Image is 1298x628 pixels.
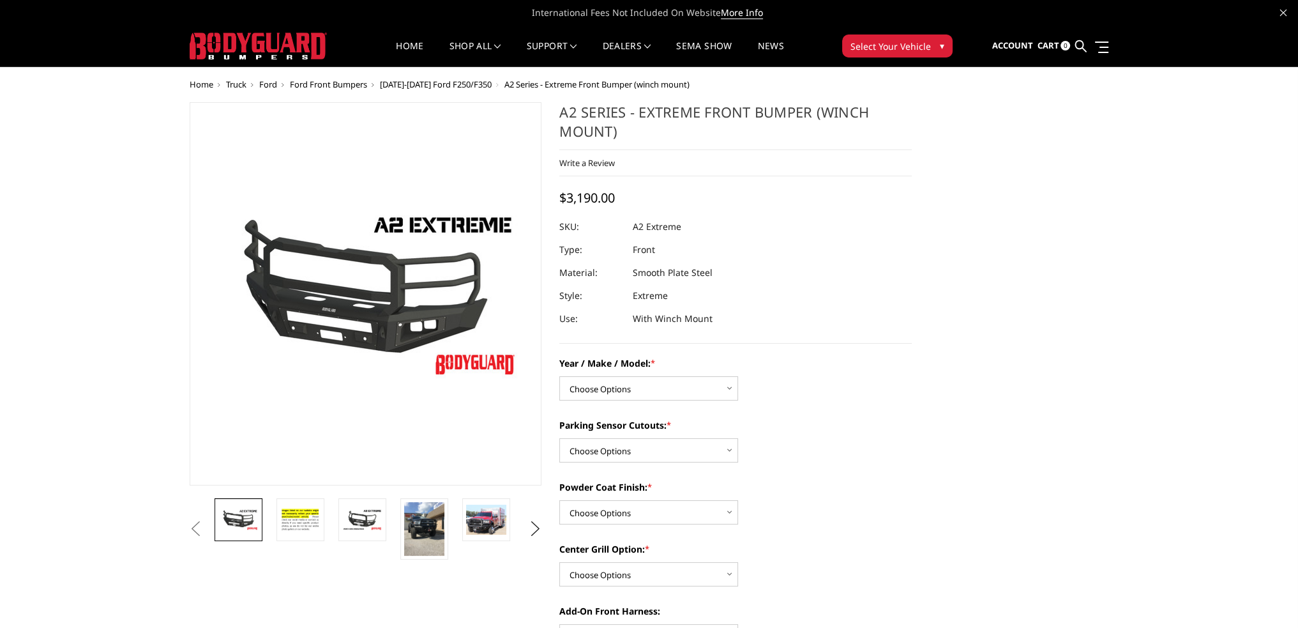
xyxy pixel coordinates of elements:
a: shop all [449,42,501,66]
h1: A2 Series - Extreme Front Bumper (winch mount) [559,102,912,150]
dd: Extreme [633,284,668,307]
a: Dealers [603,42,651,66]
button: Previous [186,519,206,539]
label: Center Grill Option: [559,542,912,556]
dt: Type: [559,238,623,261]
dt: Style: [559,284,623,307]
a: SEMA Show [676,42,732,66]
img: A2 Series - Extreme Front Bumper (winch mount) [466,505,506,535]
a: Account [992,29,1032,63]
label: Add-On Front Harness: [559,604,912,618]
img: A2 Series - Extreme Front Bumper (winch mount) [342,509,382,531]
img: A2 Series - Extreme Front Bumper (winch mount) [280,506,321,533]
dt: Use: [559,307,623,330]
button: Select Your Vehicle [842,34,953,57]
a: More Info [721,6,763,19]
span: A2 Series - Extreme Front Bumper (winch mount) [504,79,690,90]
dd: Front [633,238,655,261]
a: [DATE]-[DATE] Ford F250/F350 [380,79,492,90]
span: 0 [1060,41,1070,50]
button: Next [525,519,545,539]
img: BODYGUARD BUMPERS [190,33,327,59]
a: Ford Front Bumpers [290,79,367,90]
a: Home [190,79,213,90]
dt: SKU: [559,215,623,238]
span: $3,190.00 [559,189,615,206]
span: Cart [1037,40,1059,51]
dd: Smooth Plate Steel [633,261,713,284]
img: A2 Series - Extreme Front Bumper (winch mount) [218,509,259,531]
a: Support [527,42,577,66]
img: A2 Series - Extreme Front Bumper (winch mount) [404,502,444,556]
a: A2 Series - Extreme Front Bumper (winch mount) [190,102,542,486]
label: Parking Sensor Cutouts: [559,418,912,432]
dt: Material: [559,261,623,284]
label: Year / Make / Model: [559,356,912,370]
a: News [757,42,783,66]
span: Account [992,40,1032,51]
a: Home [396,42,423,66]
a: Truck [226,79,246,90]
span: Select Your Vehicle [850,40,931,53]
a: Write a Review [559,157,615,169]
dd: With Winch Mount [633,307,713,330]
dd: A2 Extreme [633,215,681,238]
a: Ford [259,79,277,90]
label: Powder Coat Finish: [559,480,912,494]
span: ▾ [940,39,944,52]
a: Cart 0 [1037,29,1070,63]
iframe: Chat Widget [1234,567,1298,628]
